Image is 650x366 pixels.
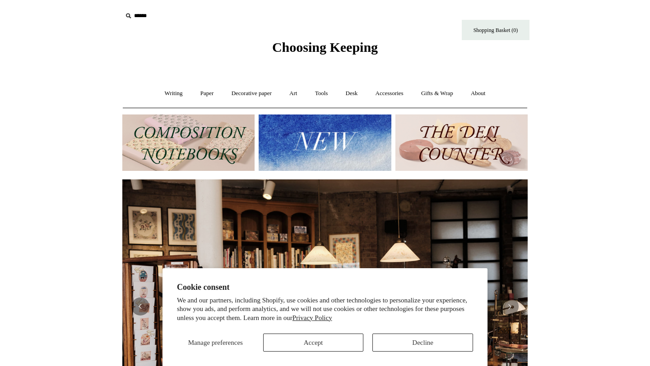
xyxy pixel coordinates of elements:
a: Gifts & Wrap [413,82,461,105]
a: Accessories [367,82,412,105]
img: New.jpg__PID:f73bdf93-380a-4a35-bcfe-7823039498e1 [259,114,391,171]
button: Decline [372,334,473,352]
a: Writing [157,82,191,105]
span: Manage preferences [188,339,243,346]
span: Choosing Keeping [272,40,378,55]
a: Privacy Policy [292,314,332,321]
button: Next [501,297,519,316]
button: Previous [131,297,149,316]
button: Accept [263,334,364,352]
a: Art [281,82,305,105]
p: We and our partners, including Shopify, use cookies and other technologies to personalize your ex... [177,296,473,323]
a: Choosing Keeping [272,47,378,53]
a: Shopping Basket (0) [462,20,529,40]
img: The Deli Counter [395,114,528,171]
a: About [463,82,494,105]
a: Paper [192,82,222,105]
button: Manage preferences [177,334,254,352]
img: 202302 Composition ledgers.jpg__PID:69722ee6-fa44-49dd-a067-31375e5d54ec [122,114,255,171]
a: Tools [307,82,336,105]
a: Decorative paper [223,82,280,105]
a: Desk [338,82,366,105]
h2: Cookie consent [177,283,473,292]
